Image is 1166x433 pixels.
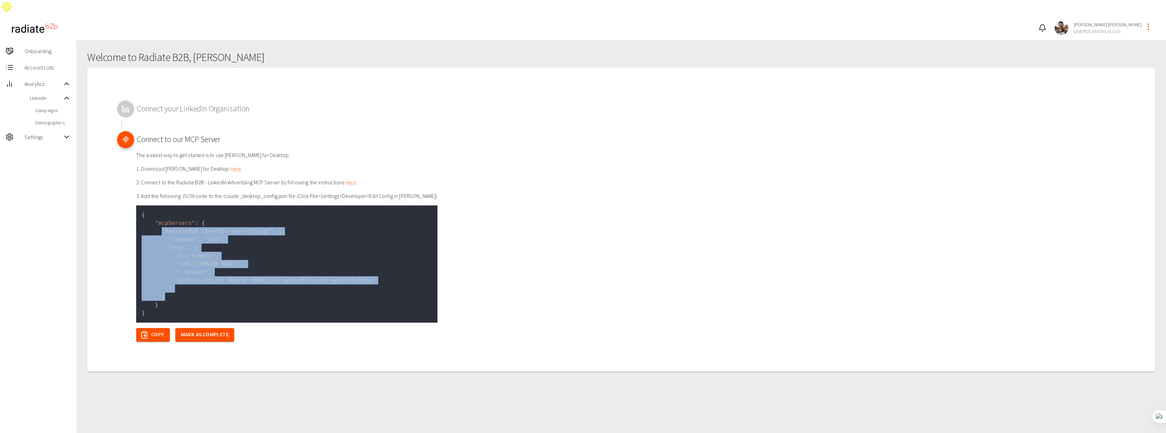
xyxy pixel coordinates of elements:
span: } [155,301,158,308]
p: 1. Download [PERSON_NAME] for Desktop . [136,165,437,173]
span: : [198,236,202,243]
span: "[URL][DOMAIN_NAME]" [175,261,242,267]
span: [PERSON_NAME] [PERSON_NAME] [1074,21,1141,28]
span: Campaigns [35,107,71,114]
span: "--header" [175,269,208,275]
span: : [188,244,192,251]
span: "args" [168,244,188,251]
button: profile-menu [1141,20,1155,33]
span: Account Lists [25,63,71,72]
a: here [345,179,356,186]
span: LinkedIn [30,95,63,102]
p: 2. Connect to the Radiate B2B - LinkedIn Advertising MCP Server by following the instructions . [136,178,437,186]
span: "mcpServers" [155,220,195,226]
span: } [162,293,165,300]
span: [ [195,244,198,251]
span: Demographics [35,119,71,126]
span: "Authorization: Bearer b9b41332-1a69-4b71-aa0c-4e824f8c99da" [175,277,375,283]
span: ] [168,285,172,292]
span: , [208,269,212,275]
span: } [142,310,145,316]
span: , [242,261,245,267]
h2: Connect to our MCP Server [137,135,440,144]
h1: Welcome to Radiate B2B, [PERSON_NAME] [87,51,1155,64]
img: f96e2ba6e01c946ca7b6305cc073318d [1055,21,1068,35]
button: Mark as Complete [175,328,234,342]
span: Analytics [25,80,63,88]
p: The easiest way to get started is to use [PERSON_NAME] for Desktop. [136,151,437,159]
span: { [202,220,205,226]
p: 3. Add the following JSON code to the claude_desktop_config.json file (Click File>Settings>Develo... [136,192,437,200]
button: Copy [136,328,170,342]
span: Settings [25,133,63,141]
span: : [272,228,275,234]
span: "mcp-remote" [175,252,215,259]
span: Onboarding [25,47,71,55]
h2: Connect your LinkedIn Organisation [137,104,440,114]
span: : [195,220,198,226]
span: "RadiateB2B LinkedIn Advertising" [162,228,272,234]
span: DIVERSIS DIGITAL D.O.O. [1074,28,1141,35]
img: radiateb2b_logo_black.png [8,20,61,36]
span: "command" [168,236,198,243]
span: { [278,228,282,234]
span: , [222,236,225,243]
span: { [142,212,145,218]
a: here [230,165,241,172]
span: , [215,252,218,259]
span: "npx" [205,236,222,243]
